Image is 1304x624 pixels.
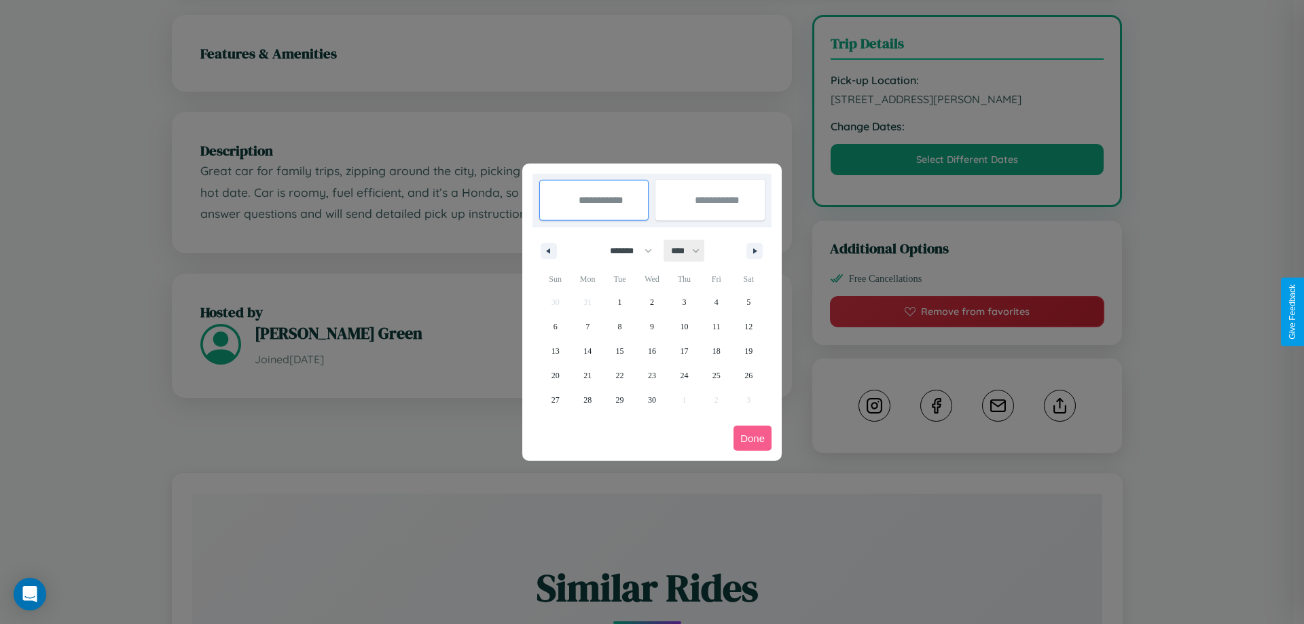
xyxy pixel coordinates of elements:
span: 28 [583,388,592,412]
div: Open Intercom Messenger [14,578,46,610]
span: 10 [680,314,688,339]
button: 8 [604,314,636,339]
button: 22 [604,363,636,388]
span: 12 [744,314,753,339]
span: 25 [712,363,721,388]
button: 12 [733,314,765,339]
span: Sat [733,268,765,290]
span: 16 [648,339,656,363]
button: 10 [668,314,700,339]
span: 30 [648,388,656,412]
button: 20 [539,363,571,388]
span: Tue [604,268,636,290]
button: 23 [636,363,668,388]
button: 16 [636,339,668,363]
button: 17 [668,339,700,363]
span: 14 [583,339,592,363]
span: 24 [680,363,688,388]
span: 15 [616,339,624,363]
button: 18 [700,339,732,363]
span: 6 [554,314,558,339]
span: 3 [682,290,686,314]
span: Wed [636,268,668,290]
button: 6 [539,314,571,339]
span: 29 [616,388,624,412]
span: 26 [744,363,753,388]
button: 4 [700,290,732,314]
span: 11 [712,314,721,339]
button: 3 [668,290,700,314]
button: 28 [571,388,603,412]
button: 21 [571,363,603,388]
button: Done [733,426,772,451]
span: 7 [585,314,590,339]
button: 19 [733,339,765,363]
button: 26 [733,363,765,388]
span: 18 [712,339,721,363]
button: 25 [700,363,732,388]
button: 27 [539,388,571,412]
span: Mon [571,268,603,290]
button: 24 [668,363,700,388]
span: 19 [744,339,753,363]
button: 5 [733,290,765,314]
span: 2 [650,290,654,314]
span: 22 [616,363,624,388]
span: Sun [539,268,571,290]
button: 13 [539,339,571,363]
span: 9 [650,314,654,339]
span: 20 [551,363,560,388]
span: Fri [700,268,732,290]
span: 13 [551,339,560,363]
button: 9 [636,314,668,339]
button: 29 [604,388,636,412]
button: 1 [604,290,636,314]
span: 27 [551,388,560,412]
span: 21 [583,363,592,388]
button: 7 [571,314,603,339]
span: 17 [680,339,688,363]
span: 23 [648,363,656,388]
span: 4 [714,290,719,314]
button: 30 [636,388,668,412]
button: 14 [571,339,603,363]
button: 2 [636,290,668,314]
span: 8 [618,314,622,339]
button: 11 [700,314,732,339]
span: 1 [618,290,622,314]
button: 15 [604,339,636,363]
span: 5 [746,290,750,314]
span: Thu [668,268,700,290]
div: Give Feedback [1288,285,1297,339]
